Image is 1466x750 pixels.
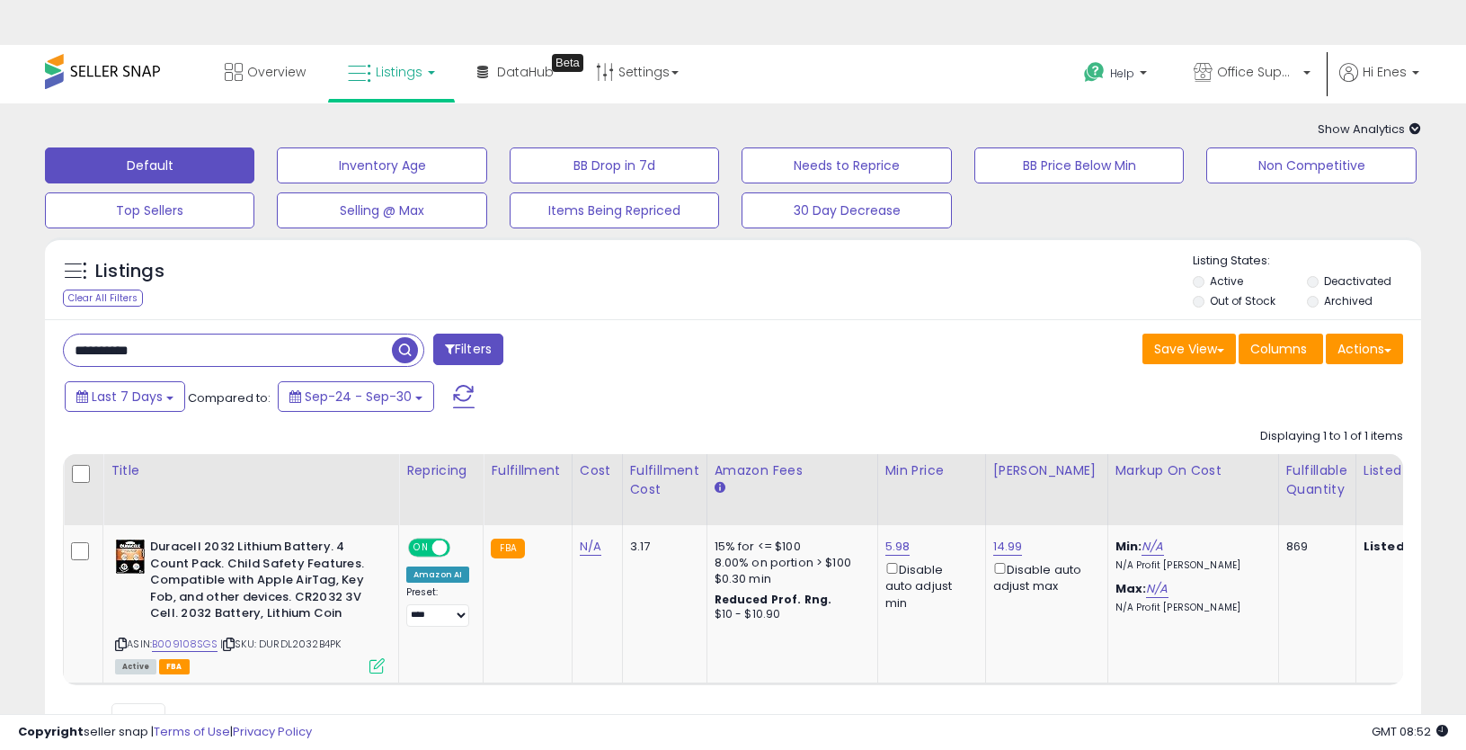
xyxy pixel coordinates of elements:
[154,723,230,740] a: Terms of Use
[376,63,422,81] span: Listings
[630,461,699,499] div: Fulfillment Cost
[433,334,503,365] button: Filters
[95,259,164,284] h5: Listings
[1324,273,1391,289] label: Deactivated
[1146,580,1168,598] a: N/A
[1115,461,1271,480] div: Markup on Cost
[715,461,870,480] div: Amazon Fees
[92,388,163,406] span: Last 7 Days
[552,54,583,72] div: Tooltip anchor
[152,637,218,652] a: B009108SGS
[491,539,524,558] small: FBA
[1115,538,1142,555] b: Min:
[1239,334,1323,364] button: Columns
[277,192,486,228] button: Selling @ Max
[1318,121,1421,138] span: Show Analytics
[993,538,1023,556] a: 14.99
[1107,454,1278,525] th: The percentage added to the cost of goods (COGS) that forms the calculator for Min & Max prices.
[715,571,864,587] div: $0.30 min
[18,724,312,741] div: seller snap | |
[1210,273,1243,289] label: Active
[220,637,341,651] span: | SKU: DURDL2032B4PK
[1260,428,1403,445] div: Displaying 1 to 1 of 1 items
[715,607,864,622] div: $10 - $10.90
[1250,340,1307,358] span: Columns
[448,540,476,556] span: OFF
[1363,63,1407,81] span: Hi Enes
[188,389,271,406] span: Compared to:
[115,539,385,672] div: ASIN:
[76,710,206,727] span: Show: entries
[278,381,434,412] button: Sep-24 - Sep-30
[497,63,554,81] span: DataHub
[1083,61,1106,84] i: Get Help
[1339,63,1419,103] a: Hi Enes
[305,388,412,406] span: Sep-24 - Sep-30
[406,461,475,480] div: Repricing
[974,147,1184,183] button: BB Price Below Min
[630,539,693,555] div: 3.17
[1210,293,1275,308] label: Out of Stock
[715,480,725,496] small: Amazon Fees.
[115,659,156,674] span: All listings currently available for purchase on Amazon
[715,592,832,607] b: Reduced Prof. Rng.
[582,45,692,99] a: Settings
[406,586,469,627] div: Preset:
[491,461,564,480] div: Fulfillment
[18,723,84,740] strong: Copyright
[715,555,864,571] div: 8.00% on portion > $100
[45,147,254,183] button: Default
[510,192,719,228] button: Items Being Repriced
[885,538,911,556] a: 5.98
[233,723,312,740] a: Privacy Policy
[464,45,567,99] a: DataHub
[510,147,719,183] button: BB Drop in 7d
[885,461,978,480] div: Min Price
[742,147,951,183] button: Needs to Reprice
[45,192,254,228] button: Top Sellers
[1193,253,1421,270] p: Listing States:
[1326,334,1403,364] button: Actions
[277,147,486,183] button: Inventory Age
[1324,293,1373,308] label: Archived
[885,559,972,612] div: Disable auto adjust min
[1180,45,1324,103] a: Office Suppliers
[993,461,1100,480] div: [PERSON_NAME]
[1217,63,1298,81] span: Office Suppliers
[410,540,432,556] span: ON
[247,63,306,81] span: Overview
[1115,580,1147,597] b: Max:
[159,659,190,674] span: FBA
[1115,559,1265,572] p: N/A Profit [PERSON_NAME]
[111,461,391,480] div: Title
[1142,538,1163,556] a: N/A
[580,538,601,556] a: N/A
[1206,147,1416,183] button: Non Competitive
[580,461,615,480] div: Cost
[63,290,143,307] div: Clear All Filters
[742,192,951,228] button: 30 Day Decrease
[334,45,449,99] a: Listings
[1115,602,1265,614] p: N/A Profit [PERSON_NAME]
[1286,539,1342,555] div: 869
[1372,723,1448,740] span: 2025-10-14 08:52 GMT
[1110,66,1134,81] span: Help
[1070,48,1165,103] a: Help
[150,539,369,627] b: Duracell 2032 Lithium Battery. 4 Count Pack. Child Safety Features. Compatible with Apple AirTag,...
[1142,334,1236,364] button: Save View
[406,567,469,583] div: Amazon AI
[993,559,1094,594] div: Disable auto adjust max
[1286,461,1348,499] div: Fulfillable Quantity
[1364,538,1445,555] b: Listed Price:
[115,539,146,575] img: 41s22puqvZL._SL40_.jpg
[715,539,864,555] div: 15% for <= $100
[65,381,185,412] button: Last 7 Days
[211,45,319,99] a: Overview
